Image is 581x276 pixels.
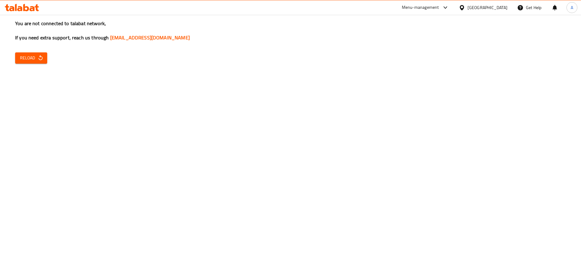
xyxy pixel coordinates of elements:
h3: You are not connected to talabat network, If you need extra support, reach us through [15,20,566,41]
button: Reload [15,52,47,64]
a: [EMAIL_ADDRESS][DOMAIN_NAME] [110,33,190,42]
span: Reload [20,54,42,62]
div: Menu-management [402,4,439,11]
div: [GEOGRAPHIC_DATA] [468,4,507,11]
span: A [571,4,573,11]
